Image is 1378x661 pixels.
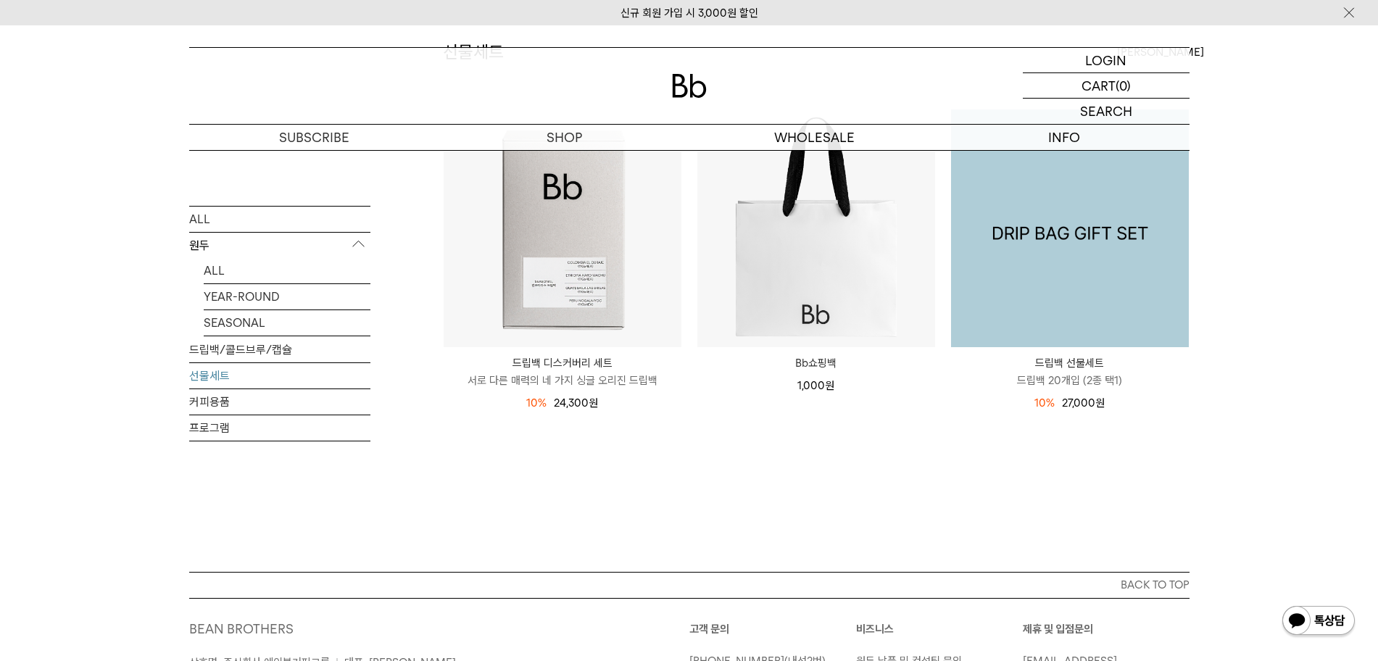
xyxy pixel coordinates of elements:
p: WHOLESALE [689,125,939,150]
p: 원두 [189,233,370,259]
a: 커피용품 [189,389,370,415]
a: 드립백 선물세트 드립백 20개입 (2종 택1) [951,354,1189,389]
p: CART [1082,73,1116,98]
p: 드립백 20개입 (2종 택1) [951,372,1189,389]
span: 원 [1095,396,1105,410]
img: 로고 [672,74,707,98]
img: 카카오톡 채널 1:1 채팅 버튼 [1281,604,1356,639]
a: YEAR-ROUND [204,284,370,309]
a: 프로그램 [189,415,370,441]
div: 10% [1034,394,1055,412]
a: ALL [204,258,370,283]
a: SEASONAL [204,310,370,336]
span: 1,000 [797,379,834,392]
p: 드립백 디스커버리 세트 [444,354,681,372]
img: Bb쇼핑백 [697,109,935,347]
p: 비즈니스 [856,620,1023,638]
a: BEAN BROTHERS [189,621,294,636]
p: SEARCH [1080,99,1132,124]
a: LOGIN [1023,48,1190,73]
p: 제휴 및 입점문의 [1023,620,1190,638]
a: SUBSCRIBE [189,125,439,150]
div: 10% [526,394,547,412]
button: BACK TO TOP [189,572,1190,598]
a: 드립백/콜드브루/캡슐 [189,337,370,362]
a: 신규 회원 가입 시 3,000원 할인 [620,7,758,20]
a: ALL [189,207,370,232]
span: 24,300 [554,396,598,410]
a: Bb쇼핑백 [697,354,935,372]
p: 고객 문의 [689,620,856,638]
a: CART (0) [1023,73,1190,99]
a: SHOP [439,125,689,150]
p: 서로 다른 매력의 네 가지 싱글 오리진 드립백 [444,372,681,389]
img: 드립백 디스커버리 세트 [444,109,681,347]
img: 1000000068_add2_01.png [951,109,1189,347]
a: 드립백 디스커버리 세트 서로 다른 매력의 네 가지 싱글 오리진 드립백 [444,354,681,389]
span: 원 [825,379,834,392]
p: LOGIN [1085,48,1126,72]
span: 원 [589,396,598,410]
a: 선물세트 [189,363,370,388]
p: 드립백 선물세트 [951,354,1189,372]
p: INFO [939,125,1190,150]
span: 27,000 [1062,396,1105,410]
p: (0) [1116,73,1131,98]
a: 드립백 선물세트 [951,109,1189,347]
